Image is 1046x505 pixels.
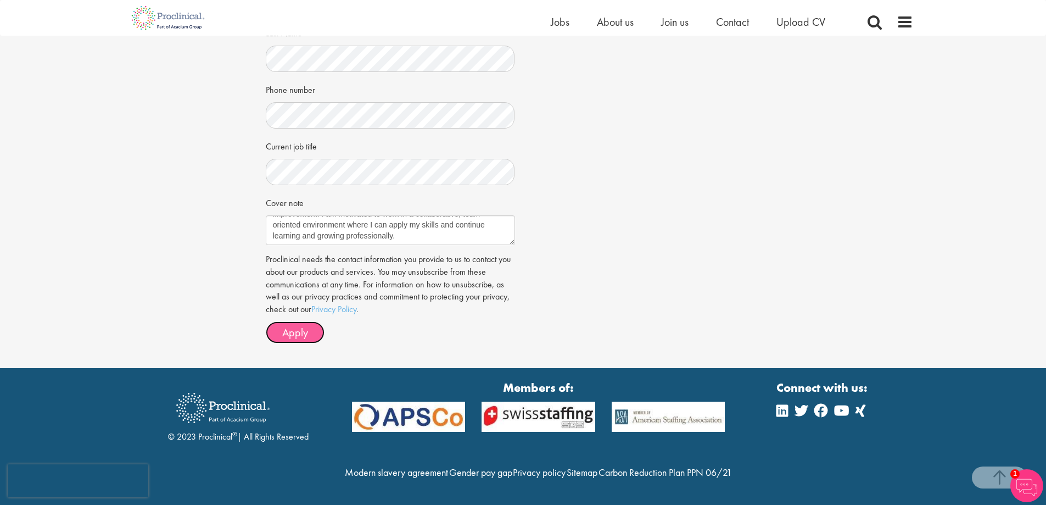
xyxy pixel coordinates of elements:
[8,464,148,497] iframe: reCAPTCHA
[1010,469,1020,479] span: 1
[661,15,689,29] a: Join us
[597,15,634,29] a: About us
[716,15,749,29] a: Contact
[168,385,309,443] div: © 2023 Proclinical | All Rights Reserved
[603,402,734,432] img: APSCo
[311,303,356,315] a: Privacy Policy
[168,385,278,431] img: Proclinical Recruitment
[352,379,725,396] strong: Members of:
[232,430,237,439] sup: ®
[776,15,825,29] a: Upload CV
[266,80,315,97] label: Phone number
[266,321,325,343] button: Apply
[598,466,732,479] a: Carbon Reduction Plan PPN 06/21
[1010,469,1043,502] img: Chatbot
[473,402,603,432] img: APSCo
[567,466,597,479] a: Sitemap
[344,402,474,432] img: APSCo
[345,466,448,479] a: Modern slavery agreement
[266,137,317,153] label: Current job title
[266,193,304,210] label: Cover note
[551,15,569,29] a: Jobs
[776,379,870,396] strong: Connect with us:
[282,325,308,340] span: Apply
[449,466,512,479] a: Gender pay gap
[513,466,566,479] a: Privacy policy
[266,253,515,316] p: Proclinical needs the contact information you provide to us to contact you about our products and...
